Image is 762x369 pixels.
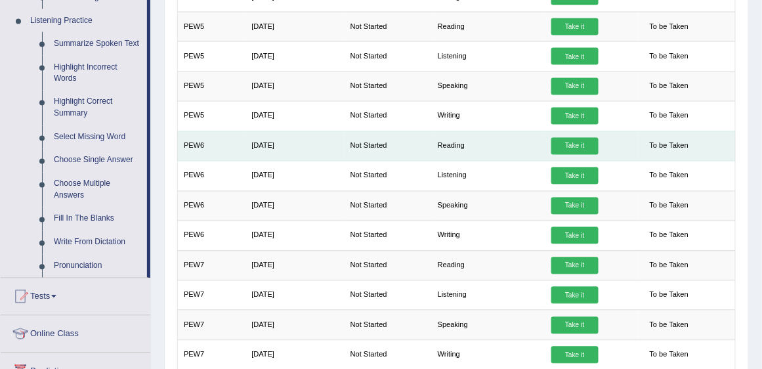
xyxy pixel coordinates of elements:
[245,42,345,72] td: [DATE]
[245,162,345,191] td: [DATE]
[644,287,694,304] span: To be Taken
[245,131,345,161] td: [DATE]
[432,72,545,101] td: Speaking
[245,311,345,340] td: [DATE]
[551,347,599,364] a: Take it
[644,108,694,125] span: To be Taken
[551,317,599,334] a: Take it
[177,42,245,72] td: PEW5
[345,221,432,251] td: Not Started
[551,287,599,304] a: Take it
[345,72,432,101] td: Not Started
[345,311,432,340] td: Not Started
[345,102,432,131] td: Not Started
[432,251,545,280] td: Reading
[48,91,147,125] a: Highlight Correct Summary
[345,162,432,191] td: Not Started
[432,221,545,251] td: Writing
[245,72,345,101] td: [DATE]
[177,162,245,191] td: PEW6
[432,162,545,191] td: Listening
[345,191,432,221] td: Not Started
[345,131,432,161] td: Not Started
[177,72,245,101] td: PEW5
[432,42,545,72] td: Listening
[551,108,599,125] a: Take it
[48,207,147,231] a: Fill In The Blanks
[345,281,432,311] td: Not Started
[644,317,694,334] span: To be Taken
[551,18,599,35] a: Take it
[432,281,545,311] td: Listening
[48,149,147,173] a: Choose Single Answer
[177,102,245,131] td: PEW5
[345,12,432,41] td: Not Started
[644,257,694,274] span: To be Taken
[24,9,147,33] a: Listening Practice
[432,131,545,161] td: Reading
[551,138,599,155] a: Take it
[177,131,245,161] td: PEW6
[177,281,245,311] td: PEW7
[432,311,545,340] td: Speaking
[644,228,694,245] span: To be Taken
[177,221,245,251] td: PEW6
[177,191,245,221] td: PEW6
[644,138,694,155] span: To be Taken
[551,48,599,65] a: Take it
[245,251,345,280] td: [DATE]
[432,191,545,221] td: Speaking
[345,251,432,280] td: Not Started
[245,281,345,311] td: [DATE]
[644,198,694,215] span: To be Taken
[1,278,150,311] a: Tests
[48,231,147,255] a: Write From Dictation
[644,49,694,66] span: To be Taken
[48,56,147,91] a: Highlight Incorrect Words
[48,173,147,207] a: Choose Multiple Answers
[245,102,345,131] td: [DATE]
[644,347,694,364] span: To be Taken
[644,18,694,35] span: To be Taken
[551,198,599,215] a: Take it
[432,102,545,131] td: Writing
[644,168,694,185] span: To be Taken
[48,255,147,278] a: Pronunciation
[644,78,694,95] span: To be Taken
[345,42,432,72] td: Not Started
[177,12,245,41] td: PEW5
[245,12,345,41] td: [DATE]
[48,32,147,56] a: Summarize Spoken Text
[551,227,599,244] a: Take it
[1,316,150,349] a: Online Class
[48,126,147,150] a: Select Missing Word
[551,167,599,185] a: Take it
[551,78,599,95] a: Take it
[177,311,245,340] td: PEW7
[432,12,545,41] td: Reading
[551,257,599,274] a: Take it
[245,191,345,221] td: [DATE]
[245,221,345,251] td: [DATE]
[177,251,245,280] td: PEW7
